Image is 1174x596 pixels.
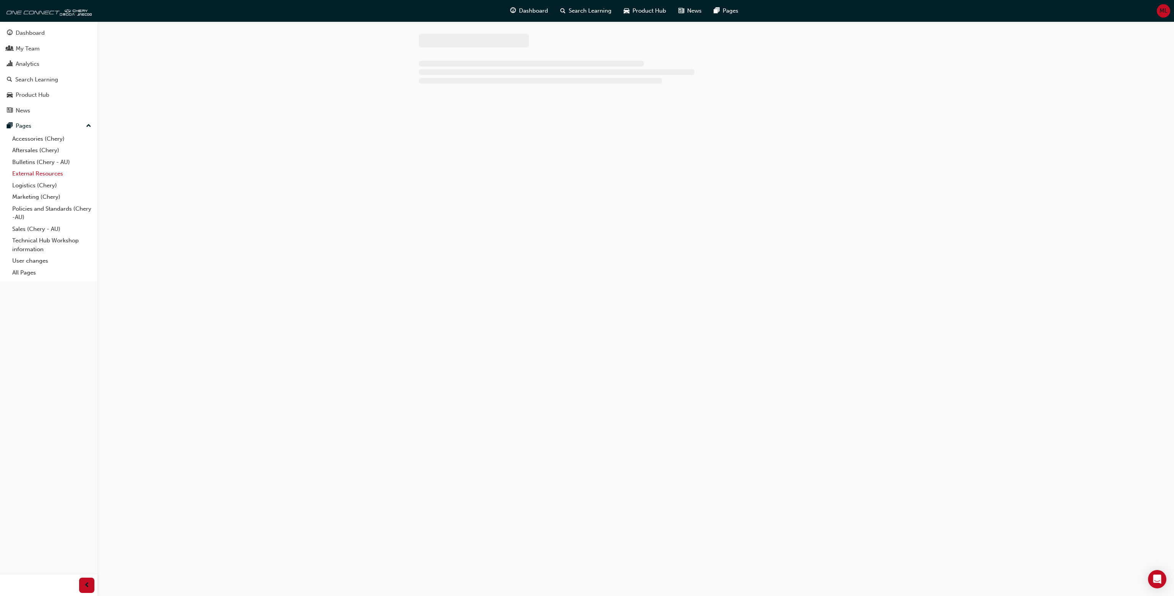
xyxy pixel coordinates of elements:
[9,191,94,203] a: Marketing (Chery)
[3,24,94,119] button: DashboardMy TeamAnalyticsSearch LearningProduct HubNews
[672,3,708,19] a: news-iconNews
[708,3,744,19] a: pages-iconPages
[3,119,94,133] button: Pages
[624,6,629,16] span: car-icon
[714,6,720,16] span: pages-icon
[723,6,738,15] span: Pages
[9,235,94,255] a: Technical Hub Workshop information
[3,88,94,102] a: Product Hub
[86,121,91,131] span: up-icon
[9,203,94,223] a: Policies and Standards (Chery -AU)
[560,6,566,16] span: search-icon
[3,26,94,40] a: Dashboard
[3,73,94,87] a: Search Learning
[9,133,94,145] a: Accessories (Chery)
[3,42,94,56] a: My Team
[569,6,611,15] span: Search Learning
[16,29,45,37] div: Dashboard
[9,267,94,279] a: All Pages
[1159,6,1168,15] span: ML
[618,3,672,19] a: car-iconProduct Hub
[9,145,94,156] a: Aftersales (Chery)
[16,106,30,115] div: News
[16,122,31,130] div: Pages
[3,57,94,71] a: Analytics
[678,6,684,16] span: news-icon
[9,168,94,180] a: External Resources
[9,223,94,235] a: Sales (Chery - AU)
[504,3,554,19] a: guage-iconDashboard
[9,180,94,192] a: Logistics (Chery)
[15,75,58,84] div: Search Learning
[632,6,666,15] span: Product Hub
[7,61,13,68] span: chart-icon
[4,3,92,18] img: oneconnect
[510,6,516,16] span: guage-icon
[519,6,548,15] span: Dashboard
[7,30,13,37] span: guage-icon
[1157,4,1170,18] button: ML
[554,3,618,19] a: search-iconSearch Learning
[687,6,702,15] span: News
[16,44,40,53] div: My Team
[9,255,94,267] a: User changes
[7,92,13,99] span: car-icon
[16,60,39,68] div: Analytics
[3,104,94,118] a: News
[84,581,90,590] span: prev-icon
[7,123,13,130] span: pages-icon
[9,156,94,168] a: Bulletins (Chery - AU)
[7,76,12,83] span: search-icon
[7,45,13,52] span: people-icon
[1148,570,1166,588] div: Open Intercom Messenger
[16,91,49,99] div: Product Hub
[7,107,13,114] span: news-icon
